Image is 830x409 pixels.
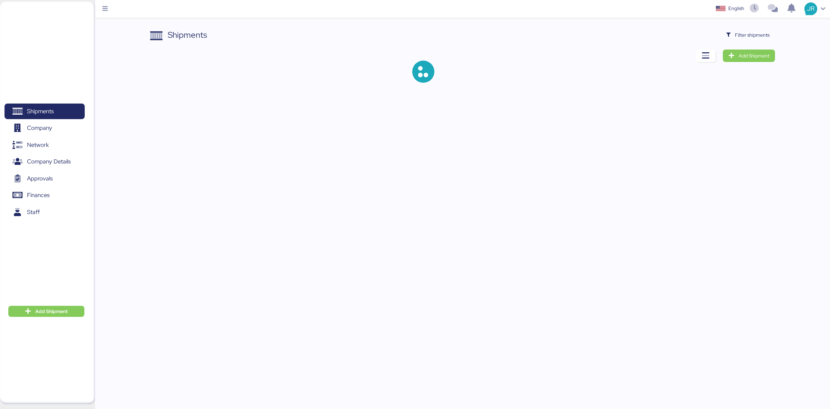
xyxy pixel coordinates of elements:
[4,137,85,153] a: Network
[721,29,775,41] button: Filter shipments
[27,123,52,133] span: Company
[4,204,85,220] a: Staff
[4,104,85,119] a: Shipments
[27,157,71,167] span: Company Details
[35,307,68,315] span: Add Shipment
[4,187,85,203] a: Finances
[807,4,814,13] span: JR
[27,106,54,116] span: Shipments
[8,306,84,317] button: Add Shipment
[4,154,85,170] a: Company Details
[723,50,775,62] a: Add Shipment
[728,5,744,12] div: English
[168,29,207,41] div: Shipments
[99,3,111,15] button: Menu
[735,31,769,39] span: Filter shipments
[27,174,53,184] span: Approvals
[739,52,769,60] span: Add Shipment
[4,171,85,187] a: Approvals
[4,120,85,136] a: Company
[27,207,40,217] span: Staff
[27,190,49,200] span: Finances
[27,140,49,150] span: Network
